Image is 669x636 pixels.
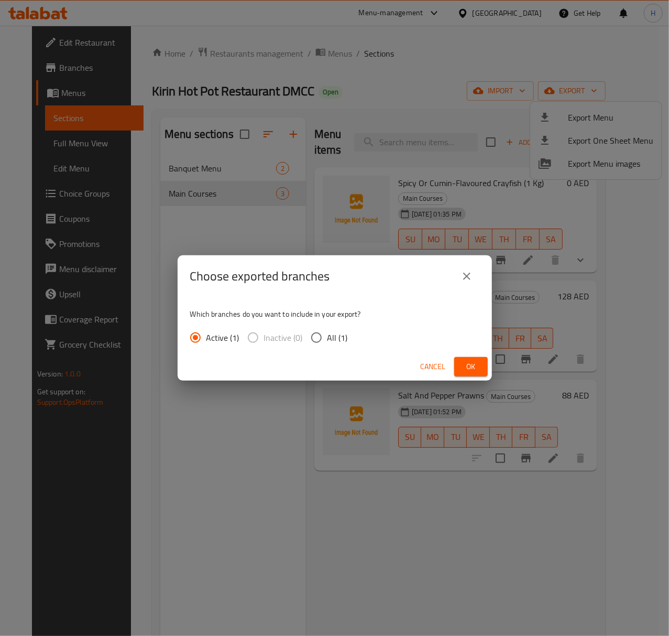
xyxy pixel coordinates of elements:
[463,360,479,373] span: Ok
[264,331,303,344] span: Inactive (0)
[416,357,450,376] button: Cancel
[421,360,446,373] span: Cancel
[190,309,479,319] p: Which branches do you want to include in your export?
[327,331,348,344] span: All (1)
[206,331,239,344] span: Active (1)
[190,268,330,285] h2: Choose exported branches
[454,264,479,289] button: close
[454,357,488,376] button: Ok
